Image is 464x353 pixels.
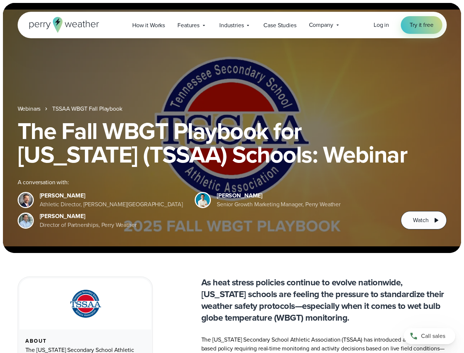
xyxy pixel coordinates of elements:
[18,104,447,113] nav: Breadcrumb
[25,338,145,344] div: About
[18,178,389,187] div: A conversation with:
[404,328,455,344] a: Call sales
[132,21,165,30] span: How it Works
[196,193,210,207] img: Spencer Patton, Perry Weather
[177,21,199,30] span: Features
[257,18,302,33] a: Case Studies
[374,21,389,29] a: Log in
[263,21,296,30] span: Case Studies
[217,191,341,200] div: [PERSON_NAME]
[401,211,446,229] button: Watch
[40,221,137,229] div: Director of Partnerships, Perry Weather
[61,287,110,321] img: TSSAA-Tennessee-Secondary-School-Athletic-Association.svg
[19,193,33,207] img: Brian Wyatt
[401,16,442,34] a: Try it free
[201,277,447,324] p: As heat stress policies continue to evolve nationwide, [US_STATE] schools are feeling the pressur...
[421,332,445,340] span: Call sales
[410,21,433,29] span: Try it free
[309,21,333,29] span: Company
[18,119,447,166] h1: The Fall WBGT Playbook for [US_STATE] (TSSAA) Schools: Webinar
[219,21,244,30] span: Industries
[126,18,171,33] a: How it Works
[217,200,341,209] div: Senior Growth Marketing Manager, Perry Weather
[40,191,183,200] div: [PERSON_NAME]
[18,104,41,113] a: Webinars
[19,214,33,228] img: Jeff Wood
[40,200,183,209] div: Athletic Director, [PERSON_NAME][GEOGRAPHIC_DATA]
[40,212,137,221] div: [PERSON_NAME]
[413,216,428,225] span: Watch
[52,104,122,113] a: TSSAA WBGT Fall Playbook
